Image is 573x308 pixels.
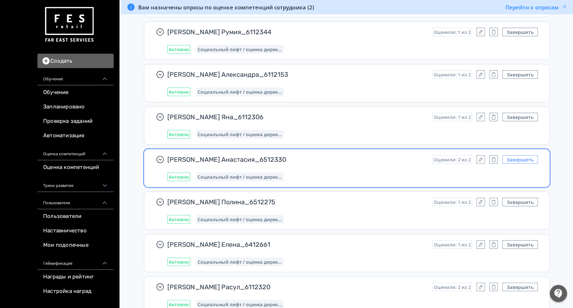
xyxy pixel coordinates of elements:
a: Обучение [37,85,114,100]
a: Оценка компетенций [37,160,114,175]
span: Активно [169,131,189,137]
div: Пользователи [37,192,114,209]
img: https://files.teachbase.ru/system/account/57463/logo/medium-936fc5084dd2c598f50a98b9cbe0469a.png [43,4,95,45]
a: Настройка наград [37,284,114,299]
span: Активно [169,174,189,180]
div: Геймификация [37,253,114,270]
a: Пользователи [37,209,114,224]
span: Социальный лифт / оценка директора магазина [198,174,282,180]
a: Наставничество [37,224,114,238]
span: Активно [169,259,189,265]
span: [PERSON_NAME] Александра_6112153 [167,70,427,79]
a: Проверка заданий [37,114,114,129]
button: Создать [37,54,114,68]
span: Социальный лифт / оценка директора магазина [198,131,282,137]
div: Треки развития [37,175,114,192]
span: [PERSON_NAME] Елена_6412661 [167,240,427,249]
span: Оценили: 1 из 2 [434,72,471,77]
span: Оценили: 2 из 2 [434,284,471,290]
a: Награды и рейтинг [37,270,114,284]
button: Завершить [502,70,538,79]
span: Активно [169,302,189,307]
span: Оценили: 2 из 2 [434,157,471,162]
span: [PERSON_NAME] Анастасия_6512330 [167,155,427,164]
button: Завершить [502,155,538,164]
span: Оценили: 1 из 2 [434,242,471,247]
span: [PERSON_NAME] Яна_6112306 [167,113,427,121]
button: Завершить [502,28,538,36]
span: Социальный лифт / оценка директора магазина [198,217,282,222]
button: Завершить [502,198,538,206]
span: Активно [169,46,189,52]
span: Оценили: 1 из 2 [434,29,471,35]
button: Завершить [502,283,538,291]
div: Оценка компетенций [37,143,114,160]
a: Мои подопечные [37,238,114,253]
div: Обучение [37,68,114,85]
span: Оценили: 1 из 2 [434,114,471,120]
span: [PERSON_NAME] Расул_6112320 [167,283,427,291]
span: Вам назначены опросы по оценке компетенций сотрудника (2) [138,4,314,11]
span: Активно [169,217,189,222]
span: Социальный лифт / оценка директора магазина [198,302,282,307]
span: [PERSON_NAME] Полина_6512275 [167,198,427,206]
button: Завершить [502,113,538,121]
button: Перейти к опросам [505,4,567,11]
span: Оценили: 1 из 2 [434,199,471,205]
a: Автоматизация [37,129,114,143]
span: Активно [169,89,189,95]
span: Социальный лифт / оценка директора магазина [198,46,282,52]
span: [PERSON_NAME] Румия_6112344 [167,28,427,36]
span: Социальный лифт / оценка директора магазина [198,259,282,265]
a: Запланировано [37,100,114,114]
span: Социальный лифт / оценка директора магазина [198,89,282,95]
button: Завершить [502,240,538,249]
